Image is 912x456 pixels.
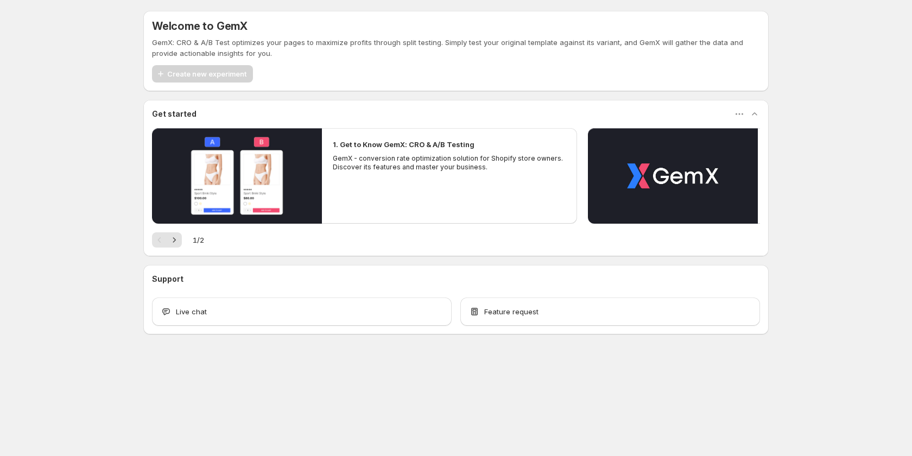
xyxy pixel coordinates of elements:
[152,109,197,119] h3: Get started
[484,306,539,317] span: Feature request
[333,139,474,150] h2: 1. Get to Know GemX: CRO & A/B Testing
[333,154,566,172] p: GemX - conversion rate optimization solution for Shopify store owners. Discover its features and ...
[176,306,207,317] span: Live chat
[588,128,758,224] button: Play video
[152,274,183,284] h3: Support
[152,232,182,248] nav: Pagination
[193,235,204,245] span: 1 / 2
[152,37,760,59] p: GemX: CRO & A/B Test optimizes your pages to maximize profits through split testing. Simply test ...
[167,232,182,248] button: Next
[152,128,322,224] button: Play video
[152,20,248,33] h5: Welcome to GemX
